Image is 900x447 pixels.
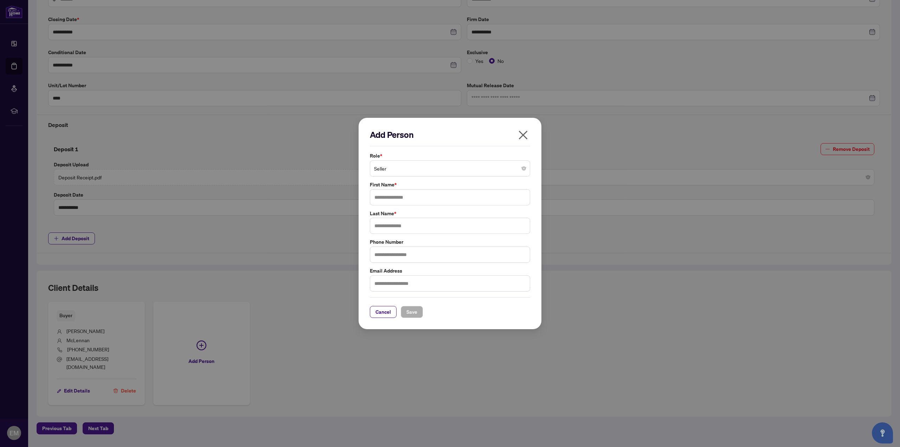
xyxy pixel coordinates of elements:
[370,210,530,217] label: Last Name
[370,152,530,160] label: Role
[370,306,397,318] button: Cancel
[517,129,529,141] span: close
[370,181,530,189] label: First Name
[374,162,526,175] span: Seller
[401,306,423,318] button: Save
[872,422,893,443] button: Open asap
[370,238,530,246] label: Phone Number
[375,306,391,318] span: Cancel
[370,129,530,140] h2: Add Person
[522,166,526,171] span: close-circle
[370,267,530,275] label: Email Address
